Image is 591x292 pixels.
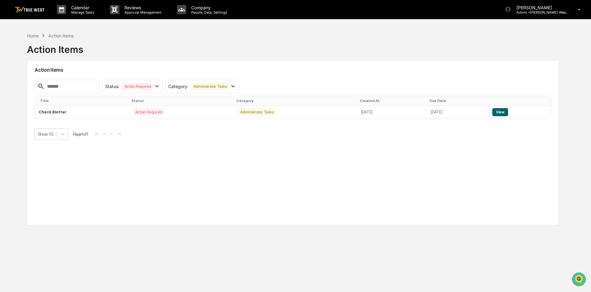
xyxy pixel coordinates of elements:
[6,78,11,83] div: 🖐️
[511,5,569,10] p: [PERSON_NAME]
[105,49,113,57] button: Start new chat
[357,106,427,119] td: [DATE]
[571,272,588,288] iframe: Open customer support
[360,99,425,103] div: Created At
[6,90,11,95] div: 🔎
[186,5,230,10] p: Company
[119,5,165,10] p: Reviews
[108,131,114,137] button: >
[40,99,126,103] div: Title
[21,53,78,58] div: We're available if you need us!
[93,131,100,137] button: |<
[115,131,123,137] button: >|
[105,84,119,89] span: Status :
[238,108,276,116] div: Administrator Tasks
[27,33,39,38] div: Home
[492,108,508,116] button: View
[191,83,229,90] div: Administrator Tasks
[4,87,41,98] a: 🔎Data Lookup
[119,10,165,15] p: Approval Management
[6,47,17,58] img: 1746055101610-c473b297-6a78-478c-a979-82029cc54cd1
[122,83,153,90] div: Action Required
[66,5,97,10] p: Calendar
[66,10,97,15] p: Manage Tasks
[133,108,164,116] div: Action Required
[35,106,129,119] td: Check Blotter
[73,132,88,137] span: Page 1 of 1
[21,47,101,53] div: Start new chat
[44,104,75,109] a: Powered byPylon
[168,84,188,89] span: Category :
[6,13,113,23] p: How can we help?
[35,67,551,73] h2: Action Items
[62,105,75,109] span: Pylon
[511,10,569,15] p: Admin • [PERSON_NAME] Wealth Management
[42,75,79,87] a: 🗄️Attestations
[15,7,45,13] img: logo
[492,110,508,114] a: View
[51,78,77,84] span: Attestations
[45,78,50,83] div: 🗄️
[16,28,102,35] input: Clear
[27,39,83,55] div: Action Items
[101,131,108,137] button: <
[236,99,355,103] div: Category
[12,90,39,96] span: Data Lookup
[132,99,231,103] div: Status
[427,106,489,119] td: [DATE]
[4,75,42,87] a: 🖐️Preclearance
[48,33,74,38] div: Action Items
[12,78,40,84] span: Preclearance
[186,10,230,15] p: People, Data, Settings
[429,99,486,103] div: Due Date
